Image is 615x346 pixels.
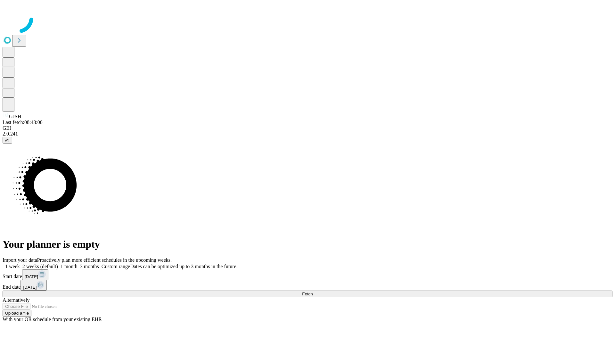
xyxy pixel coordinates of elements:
[302,292,313,296] span: Fetch
[61,264,78,269] span: 1 month
[3,280,612,291] div: End date
[22,264,58,269] span: 2 weeks (default)
[3,297,29,303] span: Alternatively
[25,274,38,279] span: [DATE]
[20,280,47,291] button: [DATE]
[9,114,21,119] span: GJSH
[3,238,612,250] h1: Your planner is empty
[5,264,20,269] span: 1 week
[3,291,612,297] button: Fetch
[3,317,102,322] span: With your OR schedule from your existing EHR
[22,269,48,280] button: [DATE]
[3,119,43,125] span: Last fetch: 08:43:00
[3,257,37,263] span: Import your data
[80,264,99,269] span: 3 months
[3,269,612,280] div: Start date
[130,264,237,269] span: Dates can be optimized up to 3 months in the future.
[3,125,612,131] div: GEI
[3,131,612,137] div: 2.0.241
[37,257,172,263] span: Proactively plan more efficient schedules in the upcoming weeks.
[23,285,37,290] span: [DATE]
[102,264,130,269] span: Custom range
[5,138,10,143] span: @
[3,310,31,317] button: Upload a file
[3,137,12,144] button: @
